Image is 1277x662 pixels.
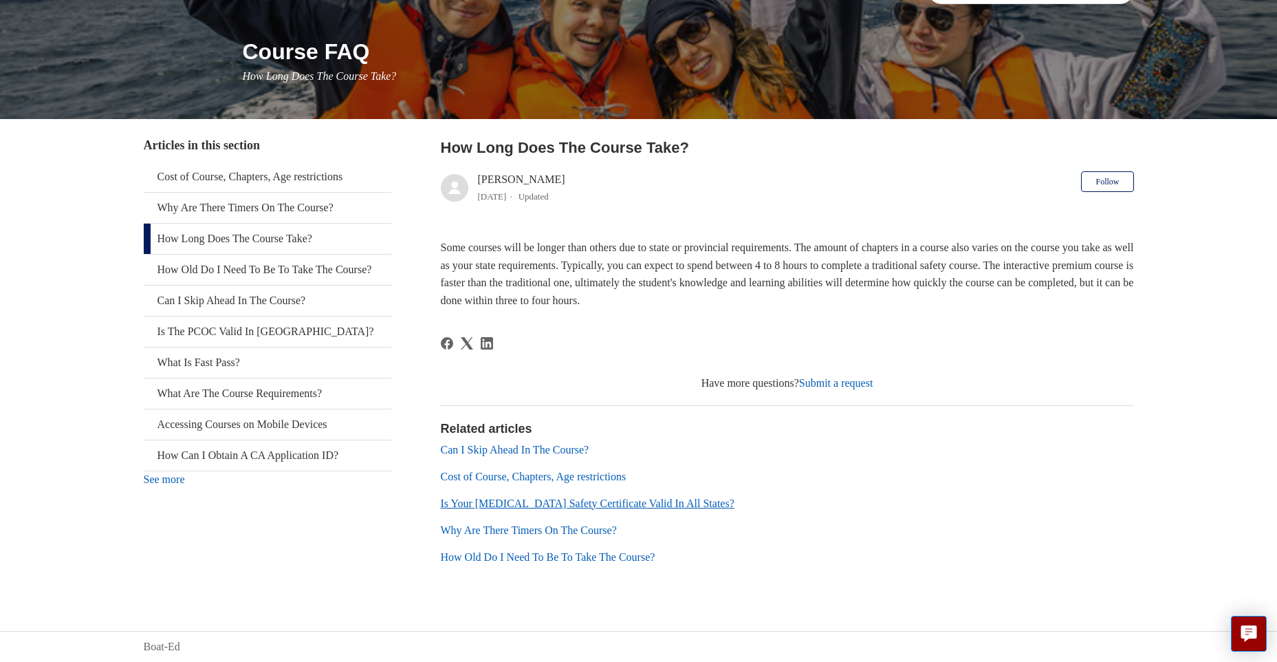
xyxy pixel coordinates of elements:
[144,138,260,152] span: Articles in this section
[243,35,1134,68] h1: Course FAQ
[441,444,589,456] a: Can I Skip Ahead In The Course?
[799,377,873,389] a: Submit a request
[481,337,493,350] a: LinkedIn
[144,409,391,440] a: Accessing Courses on Mobile Devices
[441,337,453,350] svg: Share this page on Facebook
[144,193,391,223] a: Why Are There Timers On The Course?
[461,337,473,350] a: X Corp
[441,551,655,563] a: How Old Do I Need To Be To Take The Course?
[519,191,549,202] li: Updated
[144,255,391,285] a: How Old Do I Need To Be To Take The Course?
[144,473,185,485] a: See more
[144,286,391,316] a: Can I Skip Ahead In The Course?
[144,378,391,409] a: What Are The Course Requirements?
[441,239,1134,309] p: Some courses will be longer than others due to state or provincial requirements. The amount of ch...
[144,224,391,254] a: How Long Does The Course Take?
[1081,171,1133,192] button: Follow Article
[478,171,565,204] div: [PERSON_NAME]
[441,375,1134,392] div: Have more questions?
[144,639,180,655] a: Boat-Ed
[441,337,453,350] a: Facebook
[441,524,617,536] a: Why Are There Timers On The Course?
[441,471,626,482] a: Cost of Course, Chapters, Age restrictions
[441,420,1134,438] h2: Related articles
[144,317,391,347] a: Is The PCOC Valid In [GEOGRAPHIC_DATA]?
[441,136,1134,159] h2: How Long Does The Course Take?
[144,348,391,378] a: What Is Fast Pass?
[243,70,397,82] span: How Long Does The Course Take?
[441,498,734,509] a: Is Your [MEDICAL_DATA] Safety Certificate Valid In All States?
[478,191,507,202] time: 03/21/2024, 08:28
[481,337,493,350] svg: Share this page on LinkedIn
[144,162,391,192] a: Cost of Course, Chapters, Age restrictions
[144,440,391,471] a: How Can I Obtain A CA Application ID?
[461,337,473,350] svg: Share this page on X Corp
[1231,616,1267,652] button: Live chat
